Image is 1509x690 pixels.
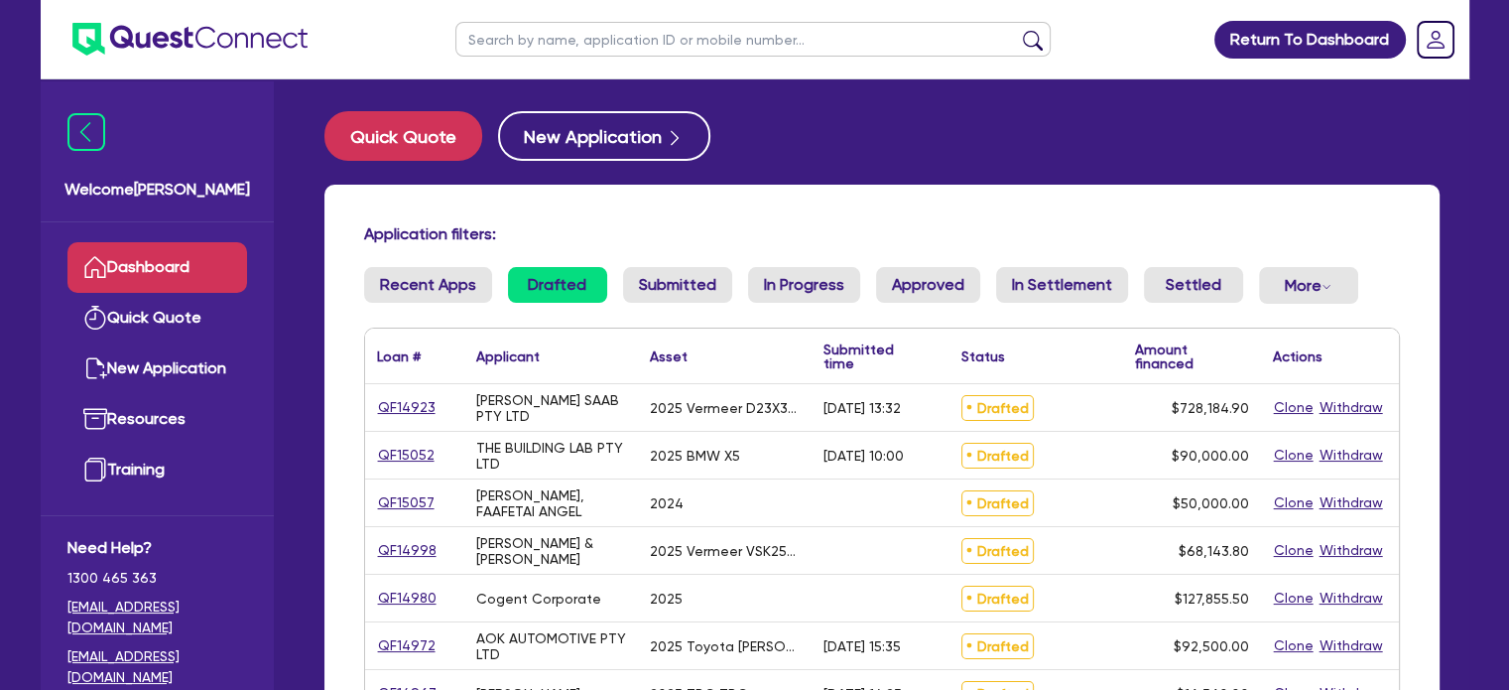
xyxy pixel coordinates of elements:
[1144,267,1243,303] a: Settled
[961,395,1034,421] span: Drafted
[1319,491,1384,514] button: Withdraw
[876,267,980,303] a: Approved
[823,448,904,464] div: [DATE] 10:00
[64,178,250,202] span: Welcome [PERSON_NAME]
[1273,491,1315,514] button: Clone
[650,591,683,607] div: 2025
[1273,349,1322,363] div: Actions
[476,349,540,363] div: Applicant
[476,487,626,519] div: [PERSON_NAME], FAAFETAI ANGEL
[650,448,740,464] div: 2025 BMW X5
[476,440,626,472] div: THE BUILDING LAB PTY LTD
[1410,14,1461,66] a: Dropdown toggle
[961,538,1034,564] span: Drafted
[1174,638,1249,654] span: $92,500.00
[961,633,1034,659] span: Drafted
[623,267,732,303] a: Submitted
[377,349,421,363] div: Loan #
[83,356,107,380] img: new-application
[83,407,107,431] img: resources
[961,490,1034,516] span: Drafted
[67,597,247,638] a: [EMAIL_ADDRESS][DOMAIN_NAME]
[650,638,800,654] div: 2025 Toyota [PERSON_NAME]
[996,267,1128,303] a: In Settlement
[498,111,710,161] button: New Application
[1172,400,1249,416] span: $728,184.90
[377,539,438,562] a: QF14998
[67,113,105,151] img: icon-menu-close
[650,543,800,559] div: 2025 Vermeer VSK25-100G
[1273,587,1315,610] button: Clone
[1179,543,1249,559] span: $68,143.80
[1259,267,1358,304] button: Dropdown toggle
[67,568,247,589] span: 1300 465 363
[1175,591,1249,607] span: $127,855.50
[508,267,607,303] a: Drafted
[1273,396,1315,419] button: Clone
[1273,634,1315,657] button: Clone
[1319,539,1384,562] button: Withdraw
[1319,396,1384,419] button: Withdraw
[377,491,436,514] a: QF15057
[650,400,800,416] div: 2025 Vermeer D23X30DRS3
[455,22,1051,57] input: Search by name, application ID or mobile number...
[748,267,860,303] a: In Progress
[1273,444,1315,467] button: Clone
[67,445,247,495] a: Training
[1173,495,1249,511] span: $50,000.00
[67,293,247,344] a: Quick Quote
[476,591,601,607] div: Cogent Corporate
[364,267,492,303] a: Recent Apps
[823,343,920,370] div: Submitted time
[961,443,1034,469] span: Drafted
[1135,343,1249,370] div: Amount financed
[324,111,482,161] button: Quick Quote
[476,630,626,662] div: AOK AUTOMOTIVE PTY LTD
[377,444,436,467] a: QF15052
[364,224,1400,243] h4: Application filters:
[1172,448,1249,464] span: $90,000.00
[83,458,107,482] img: training
[961,586,1034,612] span: Drafted
[72,23,308,56] img: quest-connect-logo-blue
[83,306,107,330] img: quick-quote
[377,634,437,657] a: QF14972
[823,638,901,654] div: [DATE] 15:35
[961,349,1005,363] div: Status
[324,111,498,161] a: Quick Quote
[650,349,688,363] div: Asset
[67,394,247,445] a: Resources
[823,400,901,416] div: [DATE] 13:32
[1319,634,1384,657] button: Withdraw
[377,396,437,419] a: QF14923
[650,495,684,511] div: 2024
[1273,539,1315,562] button: Clone
[1319,587,1384,610] button: Withdraw
[67,646,247,688] a: [EMAIL_ADDRESS][DOMAIN_NAME]
[1319,444,1384,467] button: Withdraw
[67,344,247,394] a: New Application
[476,535,626,567] div: [PERSON_NAME] & [PERSON_NAME]
[377,587,438,610] a: QF14980
[1214,21,1406,59] a: Return To Dashboard
[476,392,626,424] div: [PERSON_NAME] SAAB PTY LTD
[67,536,247,560] span: Need Help?
[67,242,247,293] a: Dashboard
